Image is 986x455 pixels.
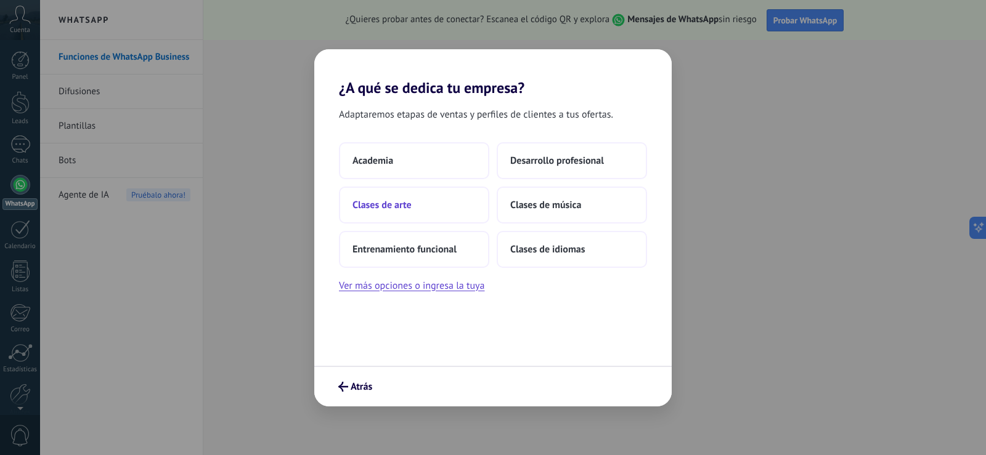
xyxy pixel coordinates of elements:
button: Ver más opciones o ingresa la tuya [339,278,484,294]
button: Clases de música [497,187,647,223]
button: Entrenamiento funcional [339,231,489,268]
button: Clases de idiomas [497,231,647,268]
span: Academia [352,155,393,167]
button: Atrás [333,376,378,397]
h2: ¿A qué se dedica tu empresa? [314,49,672,97]
button: Academia [339,142,489,179]
span: Entrenamiento funcional [352,243,457,256]
button: Desarrollo profesional [497,142,647,179]
span: Clases de idiomas [510,243,585,256]
span: Desarrollo profesional [510,155,604,167]
button: Clases de arte [339,187,489,223]
span: Atrás [351,382,372,391]
span: Adaptaremos etapas de ventas y perfiles de clientes a tus ofertas. [339,107,613,123]
span: Clases de música [510,199,581,211]
span: Clases de arte [352,199,412,211]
